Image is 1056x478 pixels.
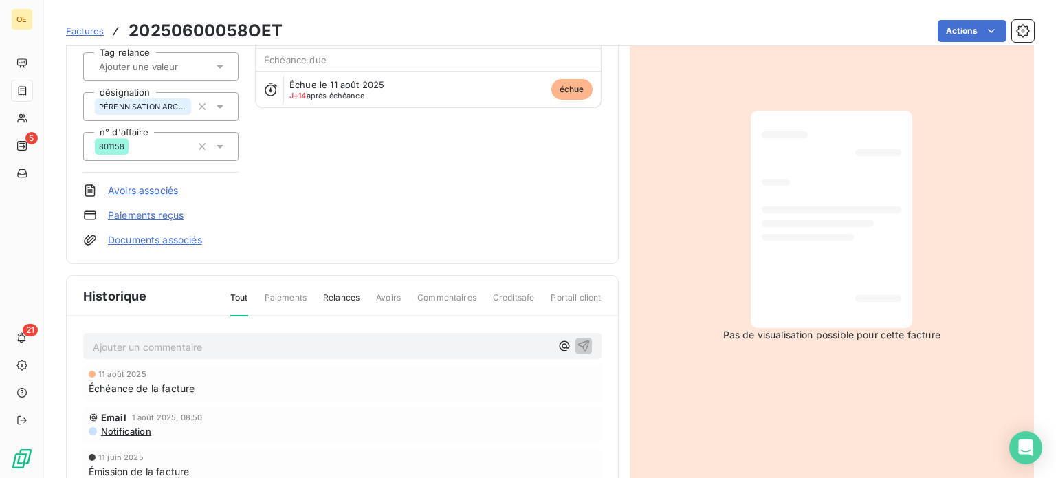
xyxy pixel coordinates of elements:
[289,79,384,90] span: Échue le 11 août 2025
[108,208,184,222] a: Paiements reçus
[89,381,195,395] span: Échéance de la facture
[417,292,476,315] span: Commentaires
[376,292,401,315] span: Avoirs
[98,453,144,461] span: 11 juin 2025
[11,8,33,30] div: OE
[938,20,1006,42] button: Actions
[99,142,124,151] span: 801158
[101,412,126,423] span: Email
[132,413,203,422] span: 1 août 2025, 08:50
[129,19,283,43] h3: 20250600058OET
[108,184,178,197] a: Avoirs associés
[230,292,248,316] span: Tout
[551,292,601,315] span: Portail client
[23,324,38,336] span: 21
[25,132,38,144] span: 5
[723,328,940,342] span: Pas de visualisation possible pour cette facture
[11,448,33,470] img: Logo LeanPay
[1009,431,1042,464] div: Open Intercom Messenger
[66,25,104,36] span: Factures
[289,91,307,100] span: J+14
[99,102,187,111] span: PÉRENNISATION ARCHITECTURE INFORMATIQUE UNITÉ CMV
[264,54,327,65] span: Échéance due
[493,292,535,315] span: Creditsafe
[289,91,364,100] span: après échéance
[83,287,147,305] span: Historique
[98,370,146,378] span: 11 août 2025
[551,79,593,100] span: échue
[265,292,307,315] span: Paiements
[108,233,202,247] a: Documents associés
[98,61,236,73] input: Ajouter une valeur
[100,426,151,437] span: Notification
[11,135,32,157] a: 5
[66,24,104,38] a: Factures
[323,292,360,315] span: Relances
